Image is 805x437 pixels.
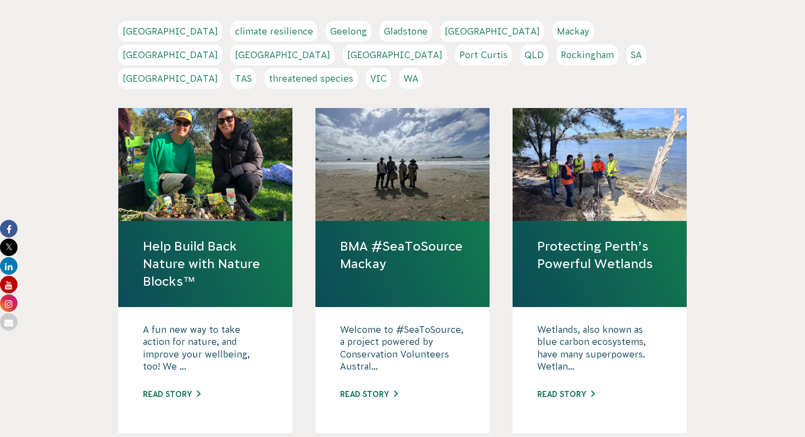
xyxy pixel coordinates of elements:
a: BMA #SeaToSource Mackay [340,237,465,273]
a: WA [399,68,423,89]
a: Help Build Back Nature with Nature Blocks™ [143,237,268,291]
a: [GEOGRAPHIC_DATA] [118,21,222,42]
a: Mackay [553,21,594,42]
a: [GEOGRAPHIC_DATA] [231,44,335,65]
a: [GEOGRAPHIC_DATA] [118,44,222,65]
a: Geelong [326,21,371,42]
a: QLD [520,44,548,65]
a: VIC [366,68,391,89]
a: [GEOGRAPHIC_DATA] [440,21,544,42]
a: climate resilience [231,21,318,42]
a: [GEOGRAPHIC_DATA] [118,68,222,89]
a: Read story [537,390,595,399]
a: [GEOGRAPHIC_DATA] [343,44,447,65]
a: Read story [143,390,200,399]
a: Gladstone [380,21,432,42]
a: Read story [340,390,398,399]
a: SA [626,44,646,65]
a: Protecting Perth’s Powerful Wetlands [537,237,662,273]
a: TAS [231,68,256,89]
a: threatened species [264,68,358,89]
a: Port Curtis [455,44,512,65]
p: Wetlands, also known as blue carbon ecosystems, have many superpowers. Wetlan... [537,324,662,378]
p: Welcome to #SeaToSource, a project powered by Conservation Volunteers Austral... [340,324,465,378]
p: A fun new way to take action for nature, and improve your wellbeing, too! We ... [143,324,268,378]
a: Rockingham [556,44,618,65]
